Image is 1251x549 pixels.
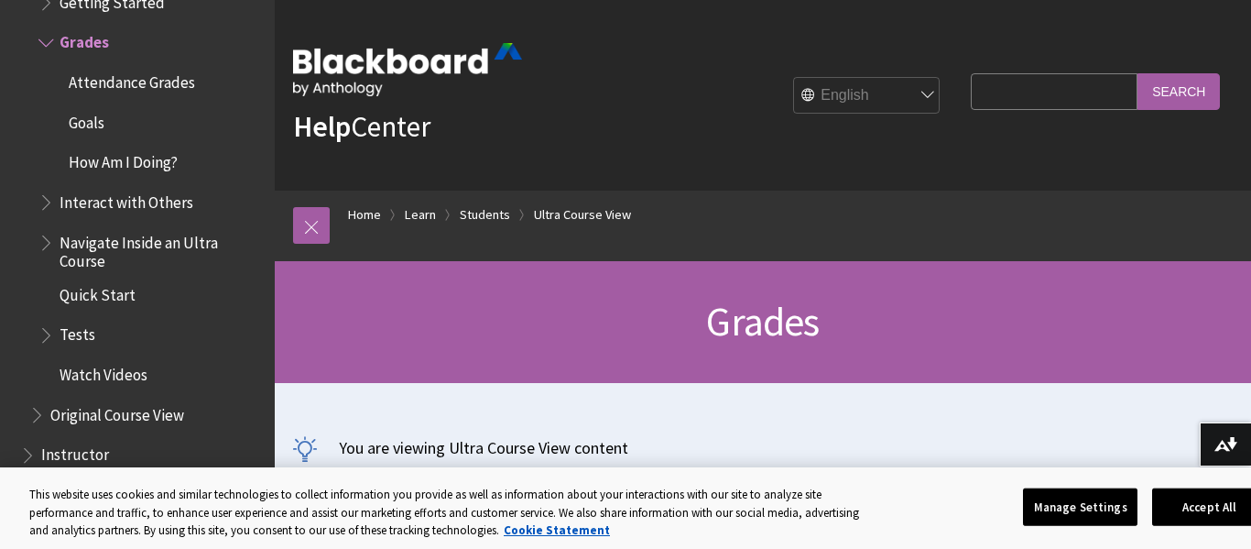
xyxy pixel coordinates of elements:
[293,108,430,145] a: HelpCenter
[293,108,351,145] strong: Help
[293,436,1233,459] p: You are viewing Ultra Course View content
[348,203,381,226] a: Home
[29,486,876,540] div: This website uses cookies and similar technologies to collect information you provide as well as ...
[69,67,195,92] span: Attendance Grades
[69,148,178,172] span: How Am I Doing?
[1023,488,1137,526] button: Manage Settings
[60,320,95,345] span: Tests
[1137,73,1220,109] input: Search
[50,400,184,424] span: Original Course View
[460,203,510,226] a: Students
[60,280,136,304] span: Quick Start
[534,203,631,226] a: Ultra Course View
[60,187,193,212] span: Interact with Others
[41,440,109,465] span: Instructor
[405,203,436,226] a: Learn
[706,296,819,346] span: Grades
[794,78,941,115] select: Site Language Selector
[60,359,147,384] span: Watch Videos
[69,107,104,132] span: Goals
[504,522,610,538] a: More information about your privacy, opens in a new tab
[293,43,522,96] img: Blackboard by Anthology
[60,227,262,270] span: Navigate Inside an Ultra Course
[60,27,109,52] span: Grades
